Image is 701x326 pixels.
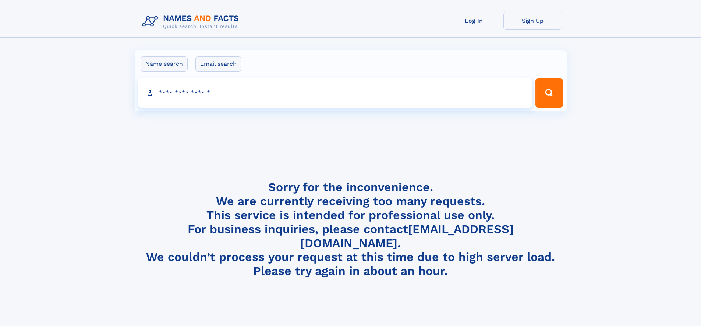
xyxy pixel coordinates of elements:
[141,56,188,72] label: Name search
[138,78,532,108] input: search input
[300,222,514,250] a: [EMAIL_ADDRESS][DOMAIN_NAME]
[139,180,562,278] h4: Sorry for the inconvenience. We are currently receiving too many requests. This service is intend...
[503,12,562,30] a: Sign Up
[445,12,503,30] a: Log In
[139,12,245,32] img: Logo Names and Facts
[535,78,563,108] button: Search Button
[195,56,241,72] label: Email search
